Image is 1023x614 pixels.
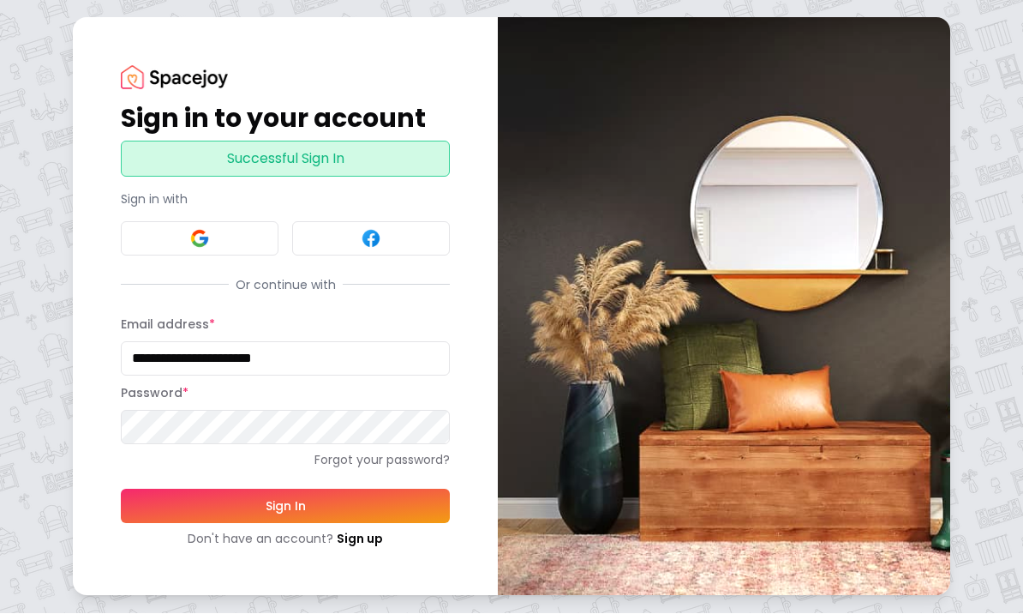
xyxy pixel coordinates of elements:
[498,18,950,595] img: banner
[189,229,210,250] img: Google signin
[121,490,450,524] button: Sign In
[121,191,450,208] p: Sign in with
[121,316,215,334] label: Email address
[129,149,442,170] h1: Successful Sign In
[229,277,343,294] span: Or continue with
[121,104,450,135] h1: Sign in to your account
[361,229,381,250] img: Facebook signin
[121,66,228,89] img: Spacejoy Logo
[121,385,188,402] label: Password
[337,531,383,548] a: Sign up
[121,531,450,548] div: Don't have an account?
[121,452,450,469] a: Forgot your password?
